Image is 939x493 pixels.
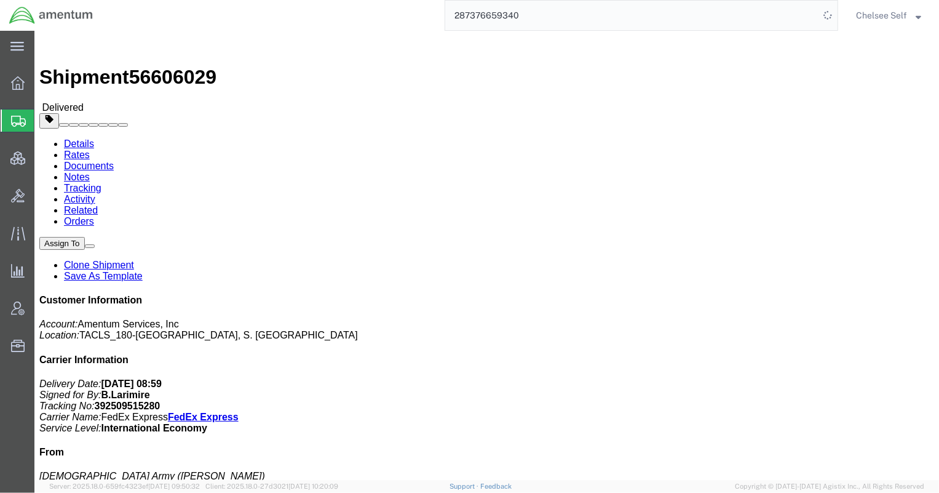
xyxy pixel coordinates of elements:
[735,481,924,492] span: Copyright © [DATE]-[DATE] Agistix Inc., All Rights Reserved
[148,483,200,490] span: [DATE] 09:50:32
[9,6,93,25] img: logo
[480,483,512,490] a: Feedback
[49,483,200,490] span: Server: 2025.18.0-659fc4323ef
[855,8,922,23] button: Chelsee Self
[450,483,480,490] a: Support
[445,1,819,30] input: Search for shipment number, reference number
[205,483,338,490] span: Client: 2025.18.0-27d3021
[856,9,907,22] span: Chelsee Self
[34,31,939,480] iframe: FS Legacy Container
[288,483,338,490] span: [DATE] 10:20:09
